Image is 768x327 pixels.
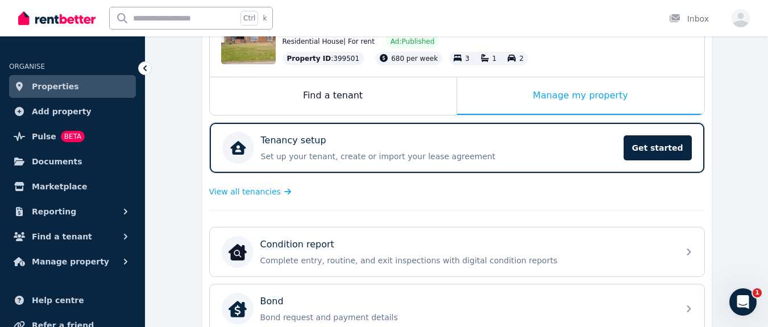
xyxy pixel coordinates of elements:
a: PulseBETA [9,125,136,148]
p: Bond request and payment details [260,312,672,323]
span: BETA [61,131,85,142]
p: Condition report [260,238,334,251]
span: 3 [465,55,470,63]
span: Pulse [32,130,56,143]
a: View all tenancies [209,186,292,197]
a: Help centre [9,289,136,312]
button: Find a tenant [9,225,136,248]
span: Properties [32,80,79,93]
span: View all tenancies [209,186,281,197]
span: Property ID [287,54,331,63]
p: Set up your tenant, create or import your lease agreement [261,151,617,162]
p: Tenancy setup [261,134,326,147]
span: Ad: Published [391,37,434,46]
button: Manage property [9,250,136,273]
img: RentBetter [18,10,96,27]
a: Condition reportCondition reportComplete entry, routine, and exit inspections with digital condit... [210,227,704,276]
span: ORGANISE [9,63,45,71]
a: Properties [9,75,136,98]
span: 680 per week [391,55,438,63]
span: Marketplace [32,180,87,193]
p: Complete entry, routine, and exit inspections with digital condition reports [260,255,672,266]
div: Manage my property [457,77,704,115]
iframe: Intercom live chat [729,288,757,316]
p: Bond [260,295,284,308]
a: Documents [9,150,136,173]
span: Get started [624,135,692,160]
span: Find a tenant [32,230,92,243]
span: Reporting [32,205,76,218]
div: Inbox [669,13,709,24]
div: Find a tenant [210,77,456,115]
span: k [263,14,267,23]
span: Residential House | For rent [283,37,375,46]
span: Documents [32,155,82,168]
a: Tenancy setupSet up your tenant, create or import your lease agreementGet started [210,123,704,173]
span: 1 [753,288,762,297]
span: 1 [492,55,497,63]
span: Help centre [32,293,84,307]
button: Reporting [9,200,136,223]
a: Marketplace [9,175,136,198]
a: Add property [9,100,136,123]
span: Manage property [32,255,109,268]
div: : 399501 [283,52,364,65]
img: Bond [229,300,247,318]
span: Add property [32,105,92,118]
span: Ctrl [240,11,258,26]
img: Condition report [229,243,247,261]
span: 2 [519,55,524,63]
